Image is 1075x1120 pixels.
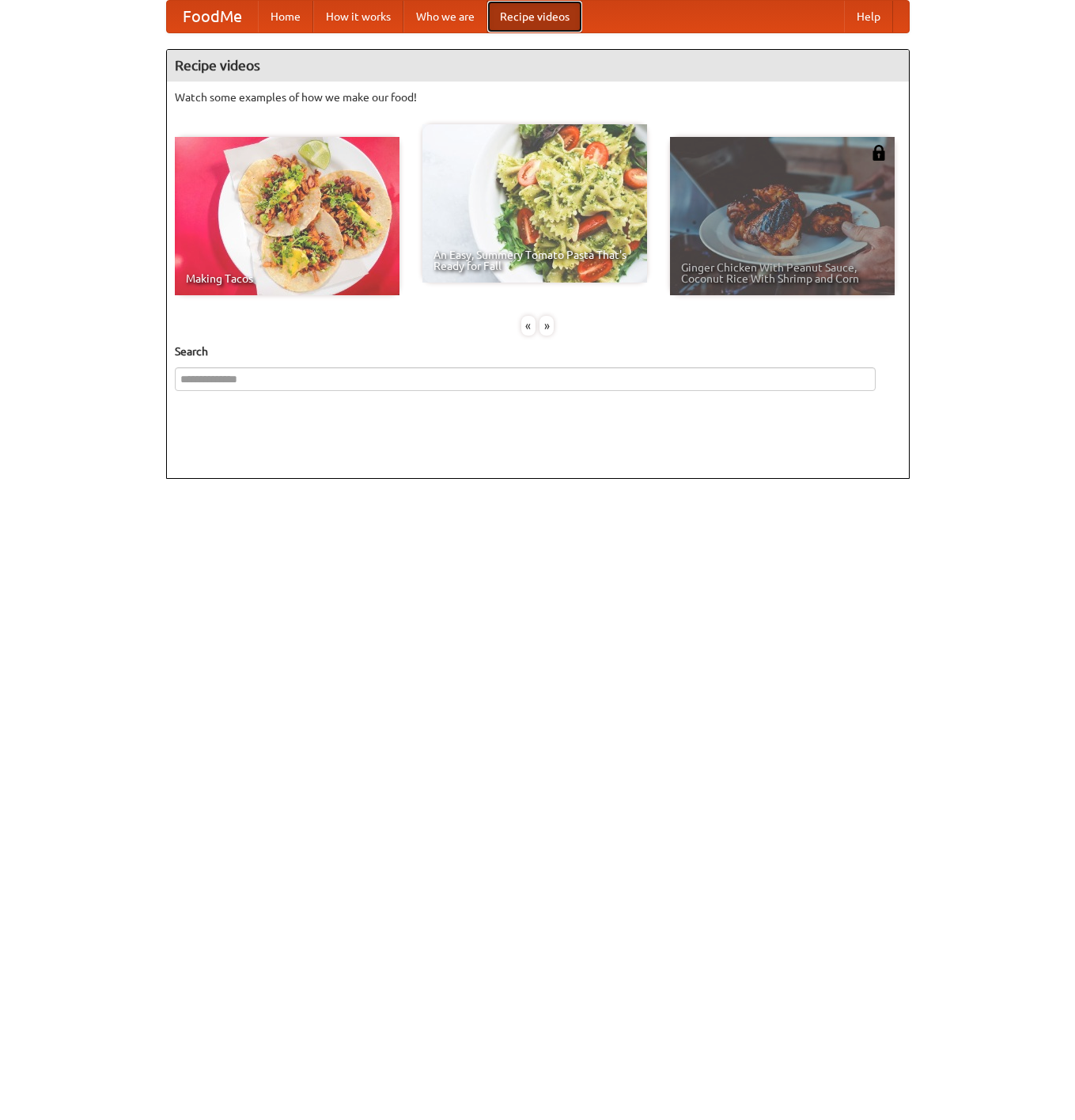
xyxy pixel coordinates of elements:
a: An Easy, Summery Tomato Pasta That's Ready for Fall [422,124,647,283]
a: Home [258,1,313,32]
a: Recipe videos [487,1,582,32]
p: Watch some examples of how we make our food! [175,89,901,105]
a: FoodMe [167,1,258,32]
a: Help [844,1,893,32]
div: « [521,316,536,336]
a: Who we are [403,1,487,32]
h5: Search [175,344,901,359]
a: Making Tacos [175,137,399,295]
span: An Easy, Summery Tomato Pasta That's Ready for Fall [433,249,636,271]
span: Making Tacos [186,273,388,284]
a: How it works [313,1,403,32]
h4: Recipe videos [167,50,909,82]
div: » [539,316,554,336]
img: 483408.png [871,145,887,161]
